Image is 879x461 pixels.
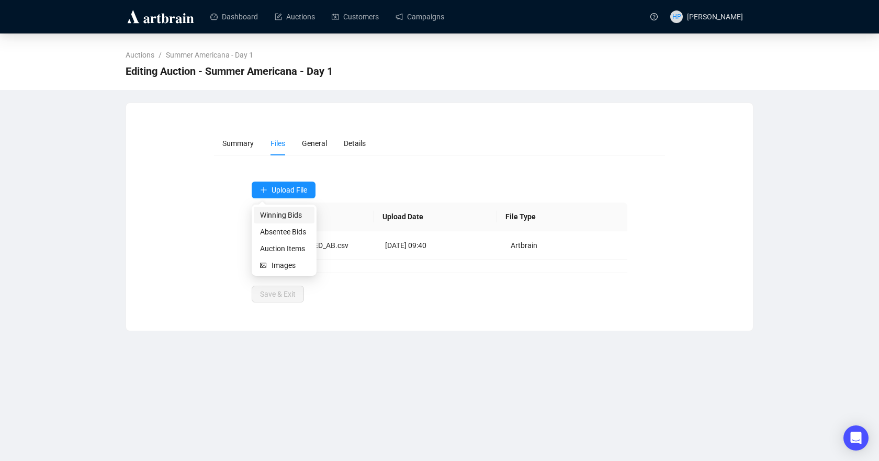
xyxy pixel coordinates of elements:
span: General [302,139,327,148]
span: picture [260,262,267,268]
span: plus [260,186,267,194]
td: [DATE] 09:40 [377,231,502,260]
span: Artbrain [511,241,537,250]
a: Dashboard [210,3,258,30]
a: Campaigns [396,3,444,30]
a: Customers [332,3,379,30]
button: Save & Exit [252,286,304,302]
th: Upload Date [374,203,497,231]
button: Upload File [252,182,315,198]
span: Editing Auction - Summer Americana - Day 1 [126,63,333,80]
span: Absentee Bids [260,226,308,238]
th: Name [252,203,375,231]
li: / [159,49,162,61]
a: Auctions [275,3,315,30]
a: Summer Americana - Day 1 [164,49,255,61]
span: Upload File [272,186,307,194]
span: question-circle [650,13,658,20]
span: Images [272,260,308,271]
span: Details [344,139,366,148]
div: Open Intercom Messenger [843,425,869,451]
span: Winning Bids [260,209,308,221]
img: logo [126,8,196,25]
span: Files [271,139,285,148]
span: Auction Items [260,243,308,254]
span: HP [672,12,681,22]
a: Auctions [123,49,156,61]
th: File Type [497,203,620,231]
span: [PERSON_NAME] [687,13,743,21]
span: Summary [222,139,254,148]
